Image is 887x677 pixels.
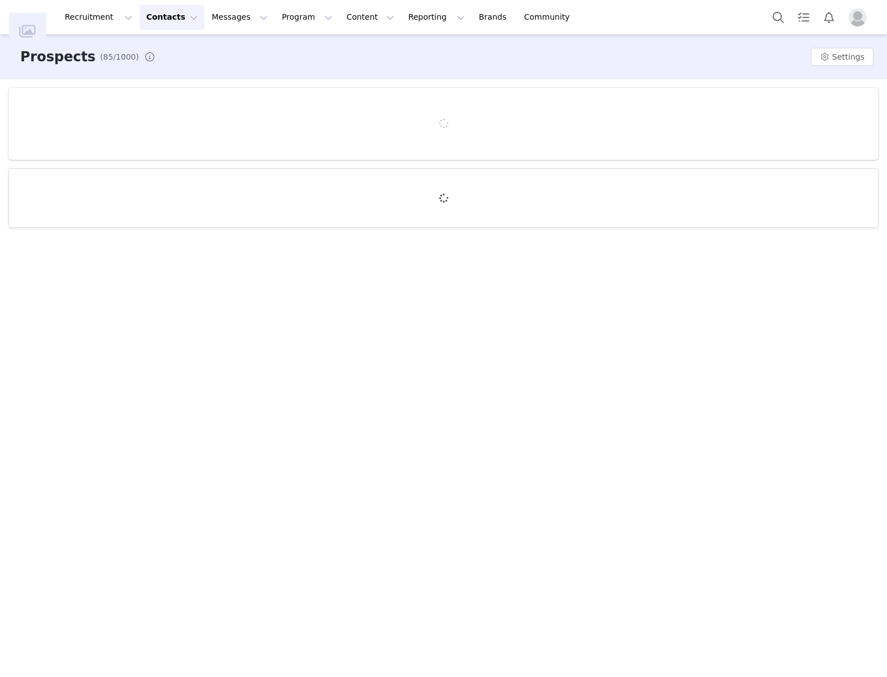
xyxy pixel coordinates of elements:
button: Reporting [402,5,471,30]
a: Tasks [791,5,816,30]
button: Settings [811,48,873,66]
button: Search [766,5,791,30]
a: Community [518,5,582,30]
button: Messages [205,5,274,30]
a: Brands [472,5,516,30]
h3: Prospects [20,47,96,67]
button: Contacts [140,5,204,30]
button: Content [340,5,401,30]
button: Notifications [817,5,841,30]
button: Recruitment [58,5,139,30]
button: Profile [842,8,878,26]
span: (85/1000) [100,51,139,63]
button: Program [275,5,339,30]
img: placeholder-profile.jpg [849,8,867,26]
